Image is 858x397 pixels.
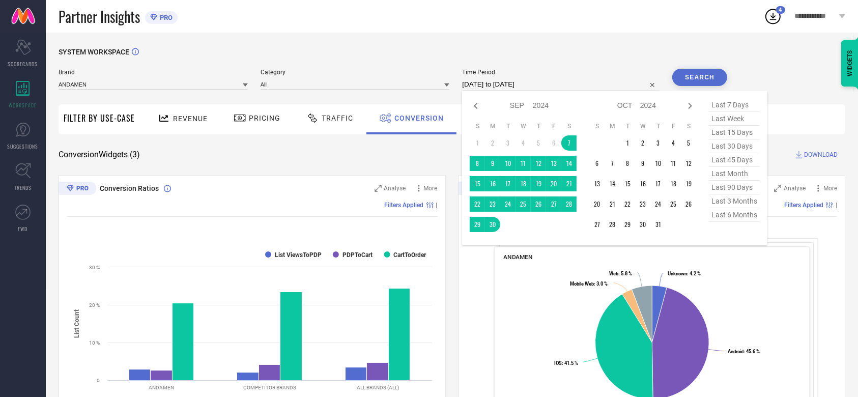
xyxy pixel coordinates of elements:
td: Wed Oct 30 2024 [635,217,650,232]
td: Sun Sep 15 2024 [470,176,485,191]
span: SCORECARDS [8,60,38,68]
tspan: Web [609,271,618,276]
td: Sun Sep 22 2024 [470,196,485,212]
td: Tue Oct 08 2024 [620,156,635,171]
span: Filter By Use-Case [64,112,135,124]
td: Fri Sep 06 2024 [546,135,561,151]
td: Sat Oct 12 2024 [681,156,696,171]
th: Thursday [531,122,546,130]
td: Tue Sep 03 2024 [500,135,516,151]
td: Mon Sep 23 2024 [485,196,500,212]
td: Sat Oct 19 2024 [681,176,696,191]
td: Tue Sep 10 2024 [500,156,516,171]
td: Tue Oct 29 2024 [620,217,635,232]
td: Tue Oct 22 2024 [620,196,635,212]
th: Friday [666,122,681,130]
text: : 41.5 % [554,360,578,366]
td: Tue Sep 17 2024 [500,176,516,191]
th: Tuesday [620,122,635,130]
span: Analyse [784,185,806,192]
th: Thursday [650,122,666,130]
span: Traffic [322,114,353,122]
text: : 45.6 % [728,349,760,355]
span: More [823,185,837,192]
span: Brand [59,69,248,76]
text: : 5.8 % [609,271,632,276]
tspan: Unknown [668,271,687,277]
td: Tue Oct 01 2024 [620,135,635,151]
span: PRO [157,14,173,21]
td: Fri Oct 18 2024 [666,176,681,191]
td: Sat Sep 21 2024 [561,176,577,191]
td: Wed Sep 18 2024 [516,176,531,191]
div: Open download list [764,7,782,25]
text: 10 % [89,340,100,346]
svg: Zoom [774,185,781,192]
td: Fri Oct 04 2024 [666,135,681,151]
span: WORKSPACE [9,101,37,109]
svg: Zoom [375,185,382,192]
text: 30 % [89,265,100,270]
td: Mon Sep 30 2024 [485,217,500,232]
th: Tuesday [500,122,516,130]
td: Thu Oct 03 2024 [650,135,666,151]
td: Sun Sep 01 2024 [470,135,485,151]
span: Time Period [462,69,660,76]
tspan: Mobile Web [570,281,594,287]
span: More [424,185,438,192]
td: Sun Oct 06 2024 [589,156,605,171]
span: last 45 days [709,153,760,167]
span: Conversion [394,114,444,122]
button: Search [672,69,727,86]
span: last 90 days [709,181,760,194]
td: Sun Sep 08 2024 [470,156,485,171]
td: Mon Oct 21 2024 [605,196,620,212]
th: Friday [546,122,561,130]
td: Thu Sep 05 2024 [531,135,546,151]
td: Thu Oct 24 2024 [650,196,666,212]
span: last 30 days [709,139,760,153]
span: last month [709,167,760,181]
th: Sunday [470,122,485,130]
div: Premium [59,182,96,197]
td: Wed Oct 16 2024 [635,176,650,191]
span: last 6 months [709,208,760,222]
td: Mon Oct 14 2024 [605,176,620,191]
text: : 3.0 % [570,281,608,287]
text: : 4.2 % [668,271,701,277]
th: Wednesday [516,122,531,130]
span: Category [261,69,450,76]
span: SYSTEM WORKSPACE [59,48,129,56]
span: Filters Applied [385,202,424,209]
tspan: IOS [554,360,561,366]
span: | [436,202,438,209]
td: Sat Oct 05 2024 [681,135,696,151]
td: Wed Oct 09 2024 [635,156,650,171]
td: Wed Sep 04 2024 [516,135,531,151]
span: last 15 days [709,126,760,139]
th: Monday [485,122,500,130]
td: Wed Sep 11 2024 [516,156,531,171]
span: 4 [779,7,782,13]
tspan: List Count [73,309,80,338]
td: Fri Sep 27 2024 [546,196,561,212]
th: Sunday [589,122,605,130]
td: Mon Oct 07 2024 [605,156,620,171]
td: Sat Sep 07 2024 [561,135,577,151]
td: Mon Sep 09 2024 [485,156,500,171]
td: Mon Oct 28 2024 [605,217,620,232]
td: Fri Oct 11 2024 [666,156,681,171]
td: Thu Oct 17 2024 [650,176,666,191]
span: Analyse [384,185,406,192]
span: last 3 months [709,194,760,208]
span: TRENDS [14,184,32,191]
span: last 7 days [709,98,760,112]
td: Sat Sep 14 2024 [561,156,577,171]
td: Fri Oct 25 2024 [666,196,681,212]
span: Conversion Ratios [100,184,159,192]
span: last week [709,112,760,126]
text: COMPETITOR BRANDS [243,385,296,390]
td: Thu Sep 26 2024 [531,196,546,212]
td: Sun Oct 13 2024 [589,176,605,191]
text: ALL BRANDS (ALL) [357,385,399,390]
